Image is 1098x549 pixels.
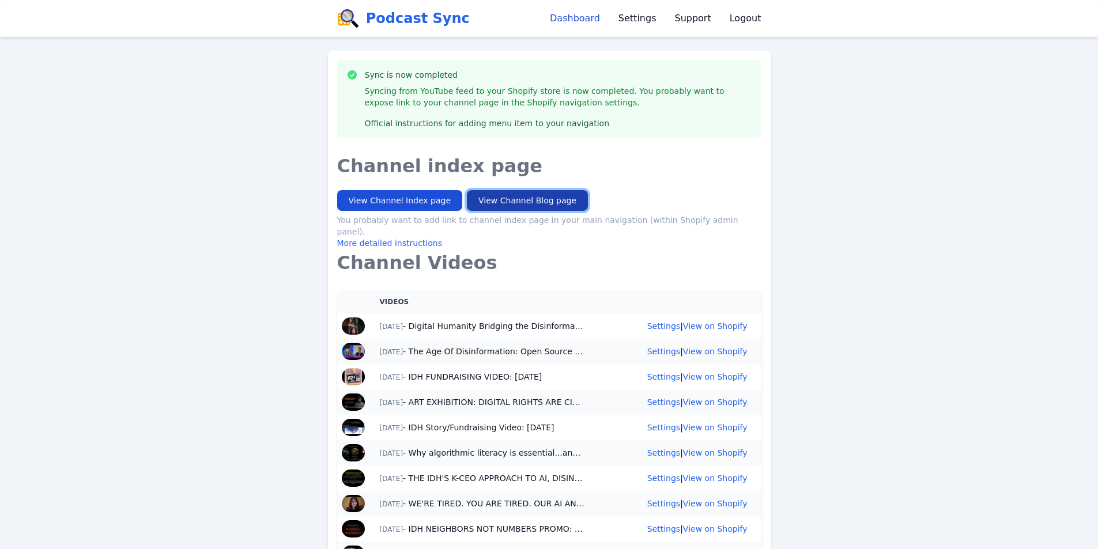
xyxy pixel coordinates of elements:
[342,495,365,512] img: hqdefault.jpg
[647,372,680,381] a: Settings
[337,214,761,249] div: You probably want to add link to channel index page in your main navigation (within Shopify admin...
[366,364,599,389] td: - IDH FUNDRAISING VIDEO: [DATE]
[647,474,680,483] a: Settings
[599,339,761,364] td: |
[599,313,761,339] td: |
[337,190,463,211] a: View Channel Index page
[380,323,403,331] span: [DATE]
[683,347,748,356] a: View on Shopify
[365,69,752,81] h3: Sync is now completed
[674,12,711,25] a: Support
[647,321,680,331] a: Settings
[337,249,761,277] h1: Channel Videos
[360,115,614,131] a: Official instructions for adding menu item to your navigation
[366,491,599,516] td: - WE'RE TIRED. YOU ARE TIRED. OUR AI AND TECH CRISIS IS A COMMUNICATION PROBLEM
[683,524,748,533] a: View on Shopify
[683,397,748,407] a: View on Shopify
[683,423,748,432] a: View on Shopify
[599,364,761,389] td: |
[380,449,403,457] span: [DATE]
[380,500,403,508] span: [DATE]
[366,465,599,491] td: - THE IDH'S K-CEO APPROACH TO AI, DISINFORMATION, 1A, AND PRIVACY EDUCATION
[647,524,680,533] a: Settings
[366,389,599,415] td: - ART EXHIBITION: DIGITAL RIGHTS ARE CIVIL RIGHTS (PROMO)
[380,424,403,432] span: [DATE]
[342,343,365,360] img: hqdefault.jpg
[683,448,748,457] a: View on Shopify
[1040,491,1084,535] iframe: Drift Widget Chat Controller
[342,470,365,487] img: hqdefault.jpg
[730,12,761,25] a: Logout
[380,525,403,533] span: [DATE]
[599,440,761,465] td: |
[647,448,680,457] a: Settings
[647,347,680,356] a: Settings
[366,9,470,28] span: Podcast Sync
[342,393,365,411] img: hqdefault.jpg
[683,372,748,381] a: View on Shopify
[599,491,761,516] td: |
[647,423,680,432] a: Settings
[380,475,403,483] span: [DATE]
[342,317,365,335] img: hqdefault.jpg
[366,313,599,339] td: - Digital Humanity Bridging the Disinformation Divide WCCO News
[599,516,761,542] td: |
[337,9,470,28] a: Podcast Sync
[647,499,680,508] a: Settings
[380,348,403,356] span: [DATE]
[337,238,442,248] a: More detailed instructions
[380,373,403,381] span: [DATE]
[366,415,599,440] td: - IDH Story/Fundraising Video: [DATE]
[337,152,761,180] h1: Channel index page
[342,368,365,385] img: hqdefault.jpg
[342,419,365,436] img: hqdefault.jpg
[366,516,599,542] td: - IDH NEIGHBORS NOT NUMBERS PROMO: ARE YOU ALSO TIRED?
[683,499,748,508] a: View on Shopify
[365,85,752,108] p: Syncing from YouTube feed to your Shopify store is now completed. You probably want to expose lin...
[366,339,599,364] td: - The Age Of Disinformation: Open Source (The News Forum)
[550,12,600,25] a: Dashboard
[683,474,748,483] a: View on Shopify
[683,321,748,331] a: View on Shopify
[380,399,403,407] span: [DATE]
[599,415,761,440] td: |
[618,12,656,25] a: Settings
[342,520,365,537] img: hqdefault.jpg
[467,190,588,211] a: View Channel Blog page
[337,9,359,28] img: logo-d6353d82961d4b277a996a0a8fdf87ac71be1fddf08234e77692563490a7b2fc.svg
[366,290,599,313] th: Videos
[599,389,761,415] td: |
[342,444,365,461] img: hqdefault.jpg
[366,440,599,465] td: - Why algorithmic literacy is essential...and a [PERSON_NAME] shout out that ended up on Minneapo...
[647,397,680,407] a: Settings
[599,465,761,491] td: |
